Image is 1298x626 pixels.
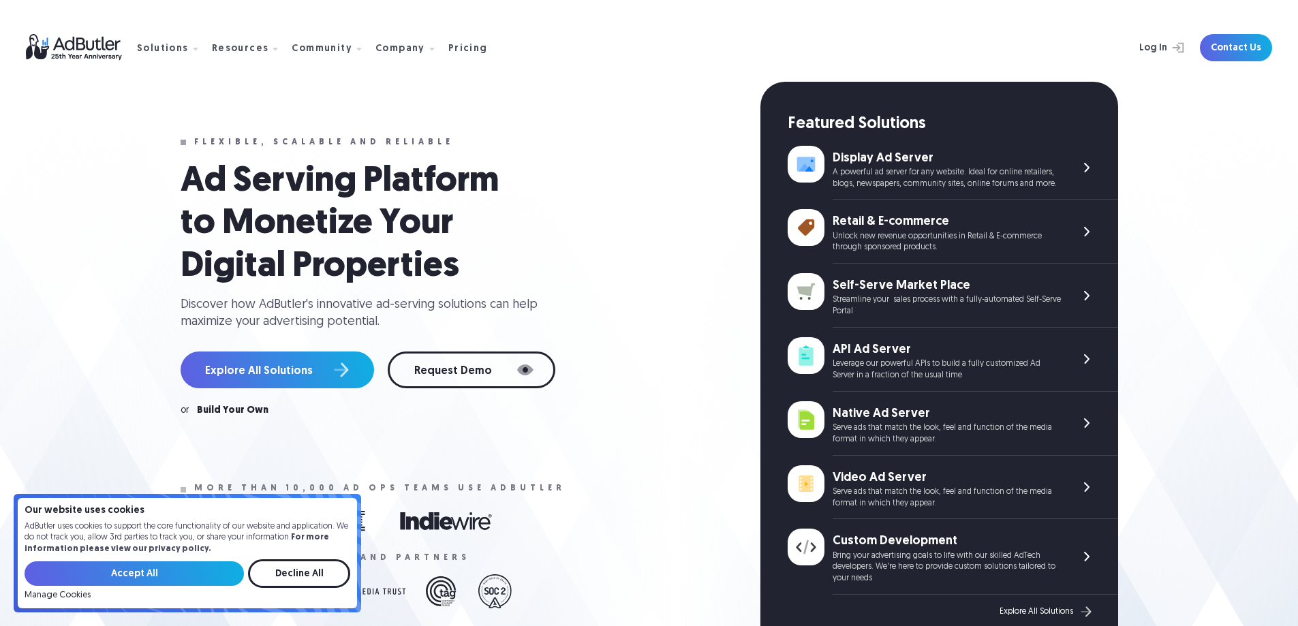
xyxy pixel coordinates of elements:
div: Leverage our powerful APIs to build a fully customized Ad Server in a fraction of the usual time [833,358,1061,381]
div: Bring your advertising goals to life with our skilled AdTech developers. We're here to provide cu... [833,550,1061,584]
input: Decline All [248,559,350,588]
a: Explore All Solutions [1000,603,1095,621]
p: AdButler uses cookies to support the core functionality of our website and application. We do not... [25,521,350,555]
div: Featured Solutions [788,113,1118,136]
div: Video Ad Server [833,469,1061,486]
div: Serve ads that match the look, feel and function of the media format in which they appear. [833,486,1061,510]
div: Company [375,44,425,54]
div: Community [292,44,352,54]
h4: Our website uses cookies [25,506,350,516]
input: Accept All [25,561,244,586]
a: Retail & E-commerce Unlock new revenue opportunities in Retail & E-commerce through sponsored pro... [788,200,1118,264]
a: Request Demo [388,351,555,388]
div: or [181,406,189,416]
a: Native Ad Server Serve ads that match the look, feel and function of the media format in which th... [788,392,1118,456]
div: Retail & E-commerce [833,213,1061,230]
div: Unlock new revenue opportunities in Retail & E-commerce through sponsored products. [833,231,1061,254]
div: Discover how AdButler's innovative ad-serving solutions can help maximize your advertising potent... [181,296,548,330]
div: Flexible, scalable and reliable [194,138,454,147]
div: Resources [212,44,269,54]
div: Explore All Solutions [1000,607,1073,616]
div: Display Ad Server [833,150,1061,167]
div: Streamline your sales process with a fully-automated Self-Serve Portal [833,294,1061,317]
div: Pricing [448,44,488,54]
a: Log In [1103,34,1192,61]
a: API Ad Server Leverage our powerful APIs to build a fully customized Ad Server in a fraction of t... [788,328,1118,392]
a: Build Your Own [197,406,268,416]
a: Display Ad Server A powerful ad server for any website. Ideal for online retailers, blogs, newspa... [788,136,1118,200]
a: Manage Cookies [25,591,91,600]
div: Native Ad Server [833,405,1061,422]
div: API Ad Server [833,341,1061,358]
a: Pricing [448,42,499,54]
h1: Ad Serving Platform to Monetize Your Digital Properties [181,161,535,288]
a: Explore All Solutions [181,351,374,388]
a: Custom Development Bring your advertising goals to life with our skilled AdTech developers. We're... [788,519,1118,595]
div: Self-Serve Market Place [833,277,1061,294]
div: Solutions [137,44,189,54]
div: A powerful ad server for any website. Ideal for online retailers, blogs, newspapers, community si... [833,167,1061,190]
div: More than 10,000 ad ops teams use adbutler [194,484,566,493]
div: Custom Development [833,533,1061,550]
a: Video Ad Server Serve ads that match the look, feel and function of the media format in which the... [788,456,1118,520]
a: Self-Serve Market Place Streamline your sales process with a fully-automated Self-Serve Portal [788,264,1118,328]
div: Serve ads that match the look, feel and function of the media format in which they appear. [833,422,1061,445]
a: Contact Us [1200,34,1272,61]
